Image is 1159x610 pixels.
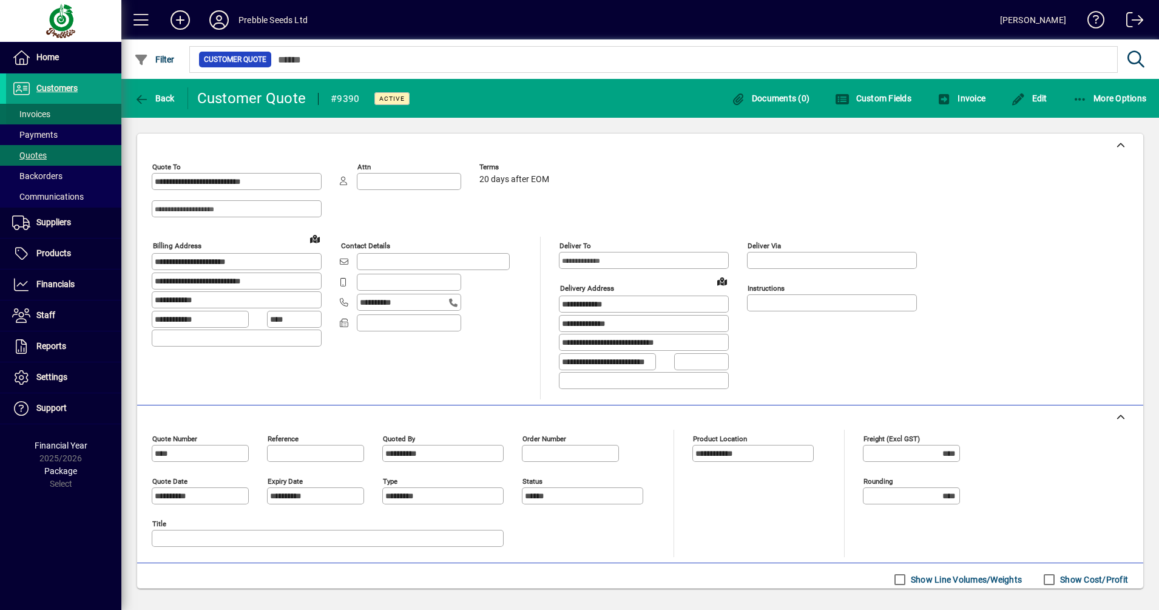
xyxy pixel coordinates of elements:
[152,519,166,527] mat-label: Title
[379,95,405,103] span: Active
[152,163,181,171] mat-label: Quote To
[36,279,75,289] span: Financials
[6,42,121,73] a: Home
[268,434,299,442] mat-label: Reference
[331,89,359,109] div: #9390
[36,341,66,351] span: Reports
[36,83,78,93] span: Customers
[863,476,893,485] mat-label: Rounding
[6,362,121,393] a: Settings
[748,242,781,250] mat-label: Deliver via
[36,217,71,227] span: Suppliers
[835,93,911,103] span: Custom Fields
[908,574,1022,586] label: Show Line Volumes/Weights
[6,166,121,186] a: Backorders
[152,476,188,485] mat-label: Quote date
[197,89,306,108] div: Customer Quote
[1000,10,1066,30] div: [PERSON_NAME]
[6,186,121,207] a: Communications
[131,49,178,70] button: Filter
[693,434,747,442] mat-label: Product location
[12,171,63,181] span: Backorders
[479,175,549,185] span: 20 days after EOM
[6,124,121,145] a: Payments
[522,434,566,442] mat-label: Order number
[1070,87,1150,109] button: More Options
[1011,93,1047,103] span: Edit
[134,93,175,103] span: Back
[305,229,325,248] a: View on map
[1078,2,1105,42] a: Knowledge Base
[161,9,200,31] button: Add
[12,130,58,140] span: Payments
[6,145,121,166] a: Quotes
[36,372,67,382] span: Settings
[6,331,121,362] a: Reports
[357,163,371,171] mat-label: Attn
[522,476,542,485] mat-label: Status
[35,441,87,450] span: Financial Year
[6,208,121,238] a: Suppliers
[204,53,266,66] span: Customer Quote
[121,87,188,109] app-page-header-button: Back
[238,10,308,30] div: Prebble Seeds Ltd
[934,87,988,109] button: Invoice
[1117,2,1144,42] a: Logout
[728,87,813,109] button: Documents (0)
[36,52,59,62] span: Home
[36,310,55,320] span: Staff
[559,242,591,250] mat-label: Deliver To
[131,87,178,109] button: Back
[12,109,50,119] span: Invoices
[12,192,84,202] span: Communications
[712,271,732,291] a: View on map
[12,151,47,160] span: Quotes
[200,9,238,31] button: Profile
[134,55,175,64] span: Filter
[6,393,121,424] a: Support
[6,239,121,269] a: Products
[6,104,121,124] a: Invoices
[6,269,121,300] a: Financials
[152,434,197,442] mat-label: Quote number
[832,87,914,109] button: Custom Fields
[36,248,71,258] span: Products
[6,300,121,331] a: Staff
[863,434,920,442] mat-label: Freight (excl GST)
[1008,87,1050,109] button: Edit
[748,284,785,293] mat-label: Instructions
[383,434,415,442] mat-label: Quoted by
[36,403,67,413] span: Support
[479,163,552,171] span: Terms
[44,466,77,476] span: Package
[268,476,303,485] mat-label: Expiry date
[731,93,809,103] span: Documents (0)
[1073,93,1147,103] span: More Options
[1058,574,1128,586] label: Show Cost/Profit
[383,476,397,485] mat-label: Type
[937,93,985,103] span: Invoice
